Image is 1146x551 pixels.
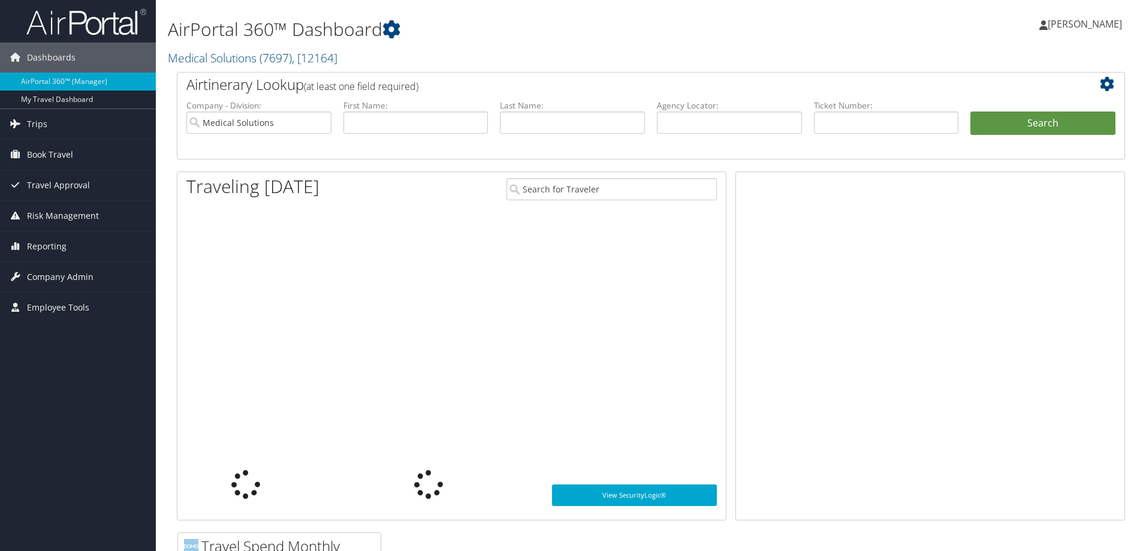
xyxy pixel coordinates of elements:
input: Search for Traveler [506,178,717,200]
h1: AirPortal 360™ Dashboard [168,17,812,42]
label: Last Name: [500,100,645,112]
h2: Airtinerary Lookup [186,74,1036,95]
a: [PERSON_NAME] [1039,6,1134,42]
img: airportal-logo.png [26,8,146,36]
a: View SecurityLogic® [552,484,717,506]
span: , [ 12164 ] [292,50,337,66]
span: Book Travel [27,140,73,170]
span: Travel Approval [27,170,90,200]
button: Search [970,112,1115,136]
span: [PERSON_NAME] [1048,17,1122,31]
span: Risk Management [27,201,99,231]
label: First Name: [343,100,488,112]
label: Ticket Number: [814,100,959,112]
span: Dashboards [27,43,76,73]
label: Agency Locator: [657,100,802,112]
span: ( 7697 ) [260,50,292,66]
span: Reporting [27,231,67,261]
span: Trips [27,109,47,139]
span: (at least one field required) [304,80,418,93]
span: Employee Tools [27,293,89,323]
h1: Traveling [DATE] [186,174,319,199]
span: Company Admin [27,262,94,292]
a: Medical Solutions [168,50,337,66]
label: Company - Division: [186,100,331,112]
